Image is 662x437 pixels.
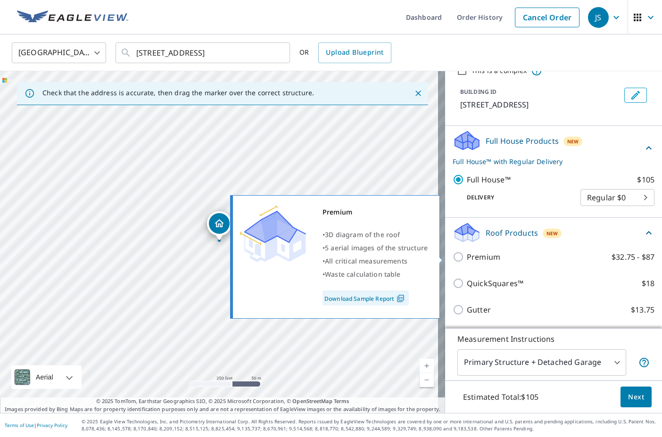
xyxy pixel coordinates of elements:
[453,193,580,202] p: Delivery
[580,184,654,211] div: Regular $0
[460,88,497,96] p: BUILDING ID
[467,174,511,185] p: Full House™
[457,333,650,345] p: Measurement Instructions
[486,135,559,147] p: Full House Products
[453,130,654,166] div: Full House ProductsNewFull House™ with Regular Delivery
[323,255,428,268] div: •
[420,359,434,373] a: Current Level 17, Zoom In
[136,40,271,66] input: Search by address or latitude-longitude
[394,294,407,303] img: Pdf Icon
[621,387,652,408] button: Next
[5,422,34,429] a: Terms of Use
[12,40,106,66] div: [GEOGRAPHIC_DATA]
[412,87,424,99] button: Close
[318,42,391,63] a: Upload Blueprint
[467,304,491,315] p: Gutter
[467,251,500,263] p: Premium
[588,7,609,28] div: JS
[642,278,654,289] p: $18
[515,8,579,27] a: Cancel Order
[420,373,434,387] a: Current Level 17, Zoom Out
[455,387,546,407] p: Estimated Total: $105
[323,268,428,281] div: •
[637,174,654,185] p: $105
[292,397,332,404] a: OpenStreetMap
[567,138,579,145] span: New
[453,157,643,166] p: Full House™ with Regular Delivery
[323,206,428,219] div: Premium
[546,230,558,237] span: New
[325,256,407,265] span: All critical measurements
[453,222,654,244] div: Roof ProductsNew
[460,99,621,110] p: [STREET_ADDRESS]
[96,397,349,405] span: © 2025 TomTom, Earthstar Geographics SIO, © 2025 Microsoft Corporation, ©
[299,42,391,63] div: OR
[207,211,232,240] div: Dropped pin, building 1, Residential property, 12432 228th Ave NE Hawick, MN 56273
[37,422,67,429] a: Privacy Policy
[323,290,409,305] a: Download Sample Report
[326,47,383,58] span: Upload Blueprint
[628,391,644,403] span: Next
[240,206,306,262] img: Premium
[631,304,654,315] p: $13.75
[82,418,657,432] p: © 2025 Eagle View Technologies, Inc. and Pictometry International Corp. All Rights Reserved. Repo...
[323,228,428,241] div: •
[624,88,647,103] button: Edit building 1
[334,397,349,404] a: Terms
[638,357,650,368] span: Your report will include the primary structure and a detached garage if one exists.
[486,227,538,239] p: Roof Products
[11,365,82,389] div: Aerial
[323,241,428,255] div: •
[42,89,314,97] p: Check that the address is accurate, then drag the marker over the correct structure.
[457,349,626,376] div: Primary Structure + Detached Garage
[5,422,67,428] p: |
[467,278,523,289] p: QuickSquares™
[17,10,128,25] img: EV Logo
[325,270,400,279] span: Waste calculation table
[325,243,428,252] span: 5 aerial images of the structure
[325,230,400,239] span: 3D diagram of the roof
[33,365,56,389] div: Aerial
[612,251,654,263] p: $32.75 - $87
